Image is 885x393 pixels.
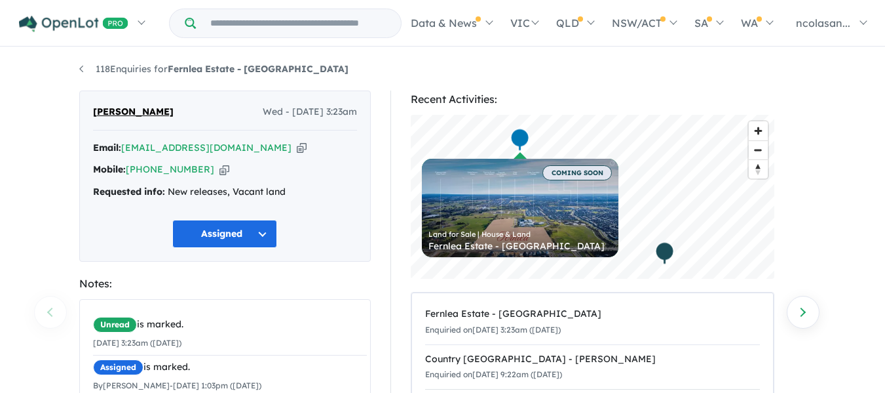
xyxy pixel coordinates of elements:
canvas: Map [411,115,774,279]
small: [DATE] 3:23am ([DATE]) [93,338,181,348]
div: New releases, Vacant land [93,184,357,200]
a: 118Enquiries forFernlea Estate - [GEOGRAPHIC_DATA] [79,63,348,75]
small: By [PERSON_NAME] - [DATE] 1:03pm ([DATE]) [93,381,261,390]
span: ncolasan... [796,16,850,30]
span: Assigned [93,360,143,375]
strong: Mobile: [93,163,126,175]
div: Map marker [654,241,674,266]
button: Zoom in [749,121,768,140]
button: Zoom out [749,140,768,159]
div: is marked. [93,360,367,375]
span: Zoom out [749,141,768,159]
input: Try estate name, suburb, builder or developer [198,9,398,37]
nav: breadcrumb [79,62,806,77]
div: Fernlea Estate - [GEOGRAPHIC_DATA] [425,306,760,322]
span: [PERSON_NAME] [93,104,174,120]
button: Copy [297,141,307,155]
button: Reset bearing to north [749,159,768,178]
a: [EMAIL_ADDRESS][DOMAIN_NAME] [121,142,292,154]
span: COMING SOON [542,165,612,180]
a: Fernlea Estate - [GEOGRAPHIC_DATA]Enquiried on[DATE] 3:23am ([DATE]) [425,300,760,345]
div: Land for Sale | House & Land [428,231,612,238]
div: Notes: [79,275,371,293]
button: Assigned [172,220,277,248]
small: Enquiried on [DATE] 9:22am ([DATE]) [425,369,562,379]
div: Map marker [510,128,529,152]
div: Fernlea Estate - [GEOGRAPHIC_DATA] [428,241,612,251]
a: COMING SOON Land for Sale | House & Land Fernlea Estate - [GEOGRAPHIC_DATA] [422,159,618,257]
strong: Requested info: [93,186,165,197]
img: Openlot PRO Logo White [19,16,128,32]
div: Recent Activities: [411,91,774,108]
strong: Email: [93,142,121,154]
span: Unread [93,317,137,333]
button: Copy [219,163,229,176]
span: Reset bearing to north [749,160,768,178]
a: Country [GEOGRAPHIC_DATA] - [PERSON_NAME]Enquiried on[DATE] 9:22am ([DATE]) [425,344,760,390]
small: Enquiried on [DATE] 3:23am ([DATE]) [425,325,561,335]
a: [PHONE_NUMBER] [126,163,214,175]
strong: Fernlea Estate - [GEOGRAPHIC_DATA] [168,63,348,75]
div: Country [GEOGRAPHIC_DATA] - [PERSON_NAME] [425,352,760,367]
div: is marked. [93,317,367,333]
span: Wed - [DATE] 3:23am [263,104,357,120]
